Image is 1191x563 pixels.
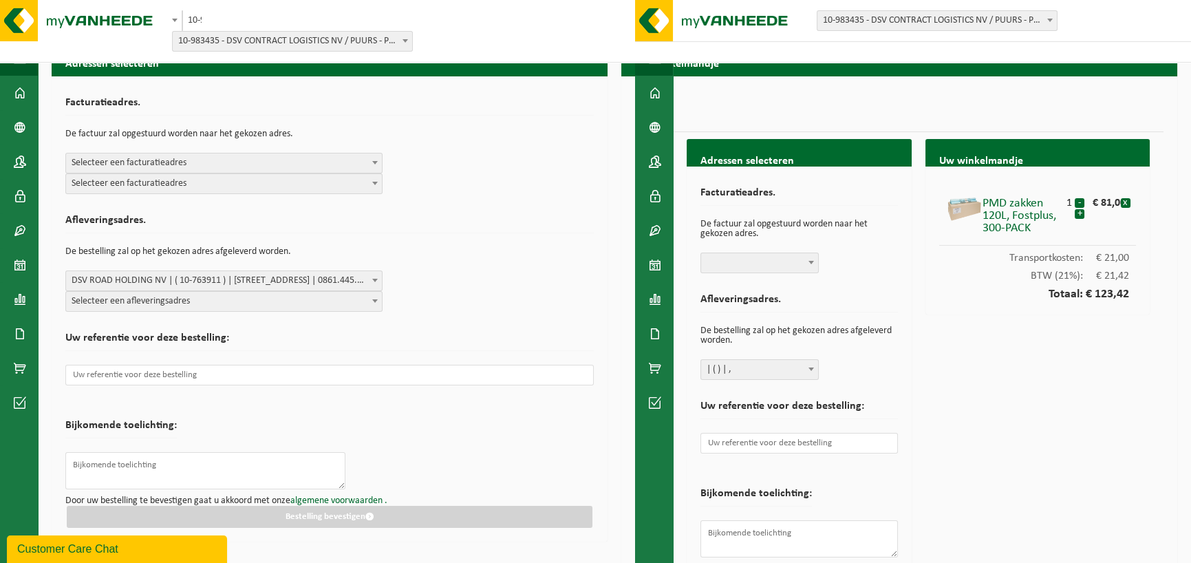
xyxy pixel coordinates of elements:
[1065,191,1074,209] div: 1
[65,420,177,438] h2: Bijkomende toelichting:
[67,506,592,528] button: Bestelling bevestigen
[65,332,594,351] h2: Uw referentie voor deze bestelling:
[700,401,898,419] h2: Uw referentie voor deze bestelling:
[290,496,387,506] a: algemene voorwaarden .
[65,270,383,291] span: DSV ROAD HOLDING NV | ( 10-763911 ) | SCHOONMANSVELD 40, 2870 PUURS-SINT-AMANDS | 0861.445.419
[939,281,1137,301] div: Totaal:
[1121,198,1130,208] button: x
[925,146,1150,177] h2: Uw winkelmandje
[66,292,382,311] span: Selecteer een afleveringsadres
[1083,253,1129,264] span: € 21,00
[65,123,594,146] p: De factuur zal opgestuurd worden naar het gekozen adres.
[700,187,898,206] h2: Facturatieadres.
[817,11,1057,30] span: 10-983435 - DSV CONTRACT LOGISTICS NV / PUURS - PUURS-SINT-AMANDS
[66,174,382,193] span: Selecteer een facturatieadres
[817,10,1058,31] span: 10-983435 - DSV CONTRACT LOGISTICS NV / PUURS - PUURS-SINT-AMANDS
[700,433,898,454] input: Uw referentie voor deze bestelling
[701,360,818,379] span: | ( ) | ,
[1083,288,1129,301] span: € 123,42
[983,191,1065,235] div: PMD zakken 120L, Fostplus, 300-PACK
[66,271,382,290] span: DSV ROAD HOLDING NV | ( 10-763911 ) | SCHOONMANSVELD 40, 2870 PUURS-SINT-AMANDS | 0861.445.419
[1083,270,1129,281] span: € 21,42
[172,31,413,52] span: 10-983435 - DSV CONTRACT LOGISTICS NV / PUURS - PUURS-SINT-AMANDS
[7,533,230,563] iframe: chat widget
[946,191,983,227] img: 01-000497
[687,146,912,177] h2: Adressen selecteren
[939,246,1137,264] div: Transportkosten:
[65,153,383,173] span: Selecteer een facturatieadres
[182,10,183,31] span: 10-983435 - DSV CONTRACT LOGISTICS NV / PUURS - PUURS-SINT-AMANDS
[182,11,202,30] span: 10-983435 - DSV CONTRACT LOGISTICS NV / PUURS - PUURS-SINT-AMANDS
[700,488,812,507] h2: Bijkomende toelichting:
[1075,198,1084,208] button: -
[939,264,1137,281] div: BTW (21%):
[1075,209,1084,219] button: +
[65,215,594,233] h2: Afleveringsadres.
[65,97,594,116] h2: Facturatieadres.
[173,32,412,51] span: 10-983435 - DSV CONTRACT LOGISTICS NV / PUURS - PUURS-SINT-AMANDS
[700,213,898,246] p: De factuur zal opgestuurd worden naar het gekozen adres.
[66,153,382,173] span: Selecteer een facturatieadres
[65,291,383,312] span: Selecteer een afleveringsadres
[1093,191,1120,209] div: € 81,00
[700,319,898,352] p: De bestelling zal op het gekozen adres afgeleverd worden.
[65,173,383,194] span: Selecteer een facturatieadres
[700,359,819,380] span: | ( ) | ,
[700,294,898,312] h2: Afleveringsadres.
[65,496,594,506] p: Door uw bestelling te bevestigen gaat u akkoord met onze
[65,365,594,385] input: Uw referentie voor deze bestelling
[65,240,594,264] p: De bestelling zal op het gekozen adres afgeleverd worden.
